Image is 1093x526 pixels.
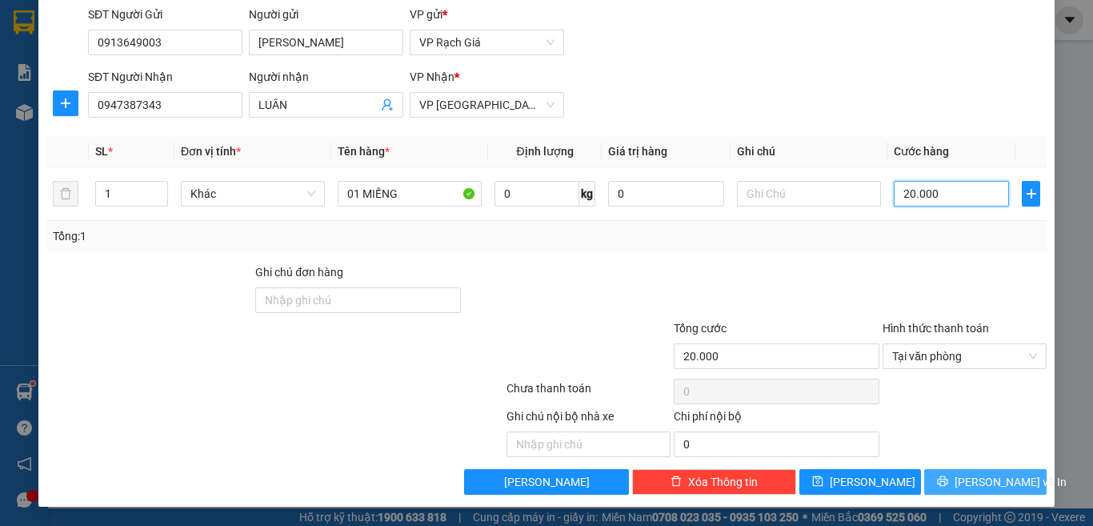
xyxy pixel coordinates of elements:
[122,65,218,100] span: Địa chỉ:
[6,36,90,54] span: VP Rạch Giá
[608,145,667,158] span: Giá trị hàng
[506,408,671,432] div: Ghi chú nội bộ nhà xe
[88,6,242,23] div: SĐT Người Gửi
[1022,181,1040,207] button: plus
[53,227,423,245] div: Tổng: 1
[924,469,1047,495] button: printer[PERSON_NAME] và In
[504,473,590,491] span: [PERSON_NAME]
[6,56,120,91] strong: 260A, [PERSON_NAME]
[410,70,454,83] span: VP Nhận
[255,266,343,279] label: Ghi chú đơn hàng
[608,181,723,207] input: 0
[892,344,1037,368] span: Tại văn phòng
[674,322,727,335] span: Tổng cước
[632,469,796,495] button: deleteXóa Thông tin
[122,65,218,100] strong: Bến xe Ba Hòn
[894,145,949,158] span: Cước hàng
[6,94,118,147] span: Điện thoại:
[181,145,241,158] span: Đơn vị tính
[249,6,403,23] div: Người gửi
[464,469,628,495] button: [PERSON_NAME]
[505,379,672,408] div: Chưa thanh toán
[937,476,948,488] span: printer
[1023,187,1039,200] span: plus
[883,322,989,335] label: Hình thức thanh toán
[88,68,242,86] div: SĐT Người Nhận
[410,6,564,23] div: VP gửi
[799,469,922,495] button: save[PERSON_NAME]
[338,181,482,207] input: VD: Bàn, Ghế
[255,287,461,313] input: Ghi chú đơn hàng
[674,408,879,432] div: Chi phí nội bộ
[122,102,227,138] span: Điện thoại:
[812,476,823,488] span: save
[54,97,78,110] span: plus
[737,181,881,207] input: Ghi Chú
[53,90,78,116] button: plus
[6,111,118,147] span: 02973 606 868
[419,30,555,54] span: VP Rạch Giá
[731,136,887,167] th: Ghi chú
[516,145,573,158] span: Định lượng
[579,181,595,207] span: kg
[10,7,231,30] strong: NHÀ XE [PERSON_NAME]
[122,45,194,62] span: VP Ba Hòn
[381,98,394,111] span: user-add
[338,145,390,158] span: Tên hàng
[671,476,682,488] span: delete
[6,56,120,91] span: Địa chỉ:
[955,473,1067,491] span: [PERSON_NAME] và In
[190,182,315,206] span: Khác
[506,432,671,457] input: Nhập ghi chú
[688,473,758,491] span: Xóa Thông tin
[419,93,555,117] span: VP Hà Tiên
[95,145,108,158] span: SL
[830,473,915,491] span: [PERSON_NAME]
[53,181,78,207] button: delete
[249,68,403,86] div: Người nhận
